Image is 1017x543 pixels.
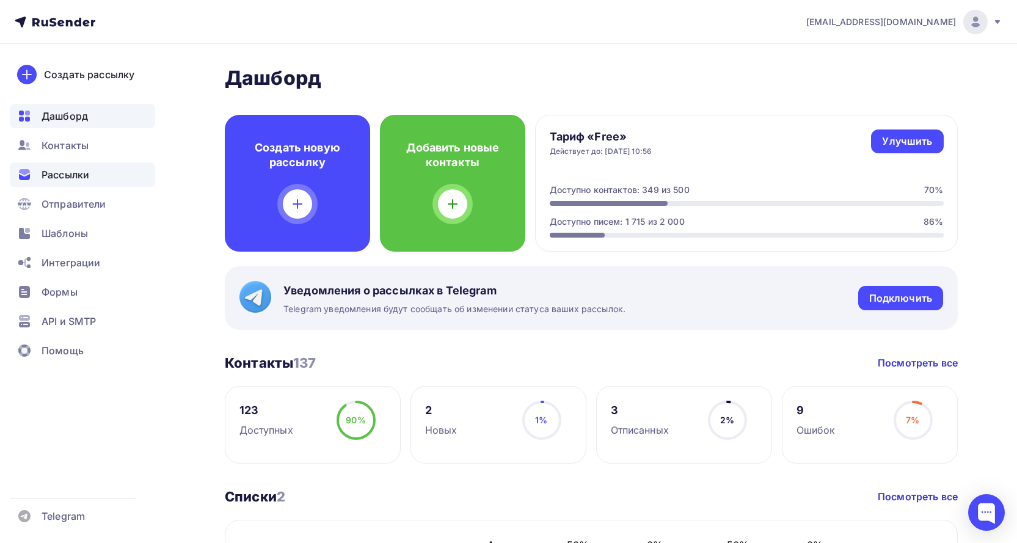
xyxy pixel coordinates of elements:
span: Интеграции [42,255,100,270]
h3: Списки [225,488,285,505]
div: Создать рассылку [44,67,134,82]
span: 90% [346,415,365,425]
span: Контакты [42,138,89,153]
div: 86% [924,216,943,228]
a: Контакты [10,133,155,158]
a: Формы [10,280,155,304]
div: 123 [239,403,293,418]
div: 9 [796,403,836,418]
a: Дашборд [10,104,155,128]
div: Действует до: [DATE] 10:56 [550,147,652,156]
a: Отправители [10,192,155,216]
span: Помощь [42,343,84,358]
div: 70% [924,184,943,196]
span: 7% [906,415,919,425]
span: 2 [277,489,285,505]
span: Формы [42,285,78,299]
h4: Тариф «Free» [550,129,652,144]
span: Telegram уведомления будут сообщать об изменении статуса ваших рассылок. [283,303,625,315]
span: Дашборд [42,109,88,123]
div: Доступных [239,423,293,437]
div: 2 [425,403,457,418]
h3: Контакты [225,354,316,371]
span: Шаблоны [42,226,88,241]
a: Шаблоны [10,221,155,246]
h4: Добавить новые контакты [399,140,506,170]
div: Новых [425,423,457,437]
h2: Дашборд [225,66,958,90]
span: Рассылки [42,167,89,182]
a: Посмотреть все [878,489,958,504]
div: Доступно писем: 1 715 из 2 000 [550,216,685,228]
span: API и SMTP [42,314,96,329]
span: Уведомления о рассылках в Telegram [283,283,625,298]
span: Telegram [42,509,85,523]
a: Посмотреть все [878,355,958,370]
span: [EMAIL_ADDRESS][DOMAIN_NAME] [806,16,956,28]
div: 3 [611,403,669,418]
div: Улучшить [882,134,932,148]
span: 137 [293,355,316,371]
div: Отписанных [611,423,669,437]
a: Рассылки [10,162,155,187]
div: Ошибок [796,423,836,437]
h4: Создать новую рассылку [244,140,351,170]
a: [EMAIL_ADDRESS][DOMAIN_NAME] [806,10,1002,34]
span: Отправители [42,197,106,211]
div: Подключить [869,291,932,305]
span: 1% [535,415,547,425]
div: Доступно контактов: 349 из 500 [550,184,690,196]
span: 2% [720,415,734,425]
